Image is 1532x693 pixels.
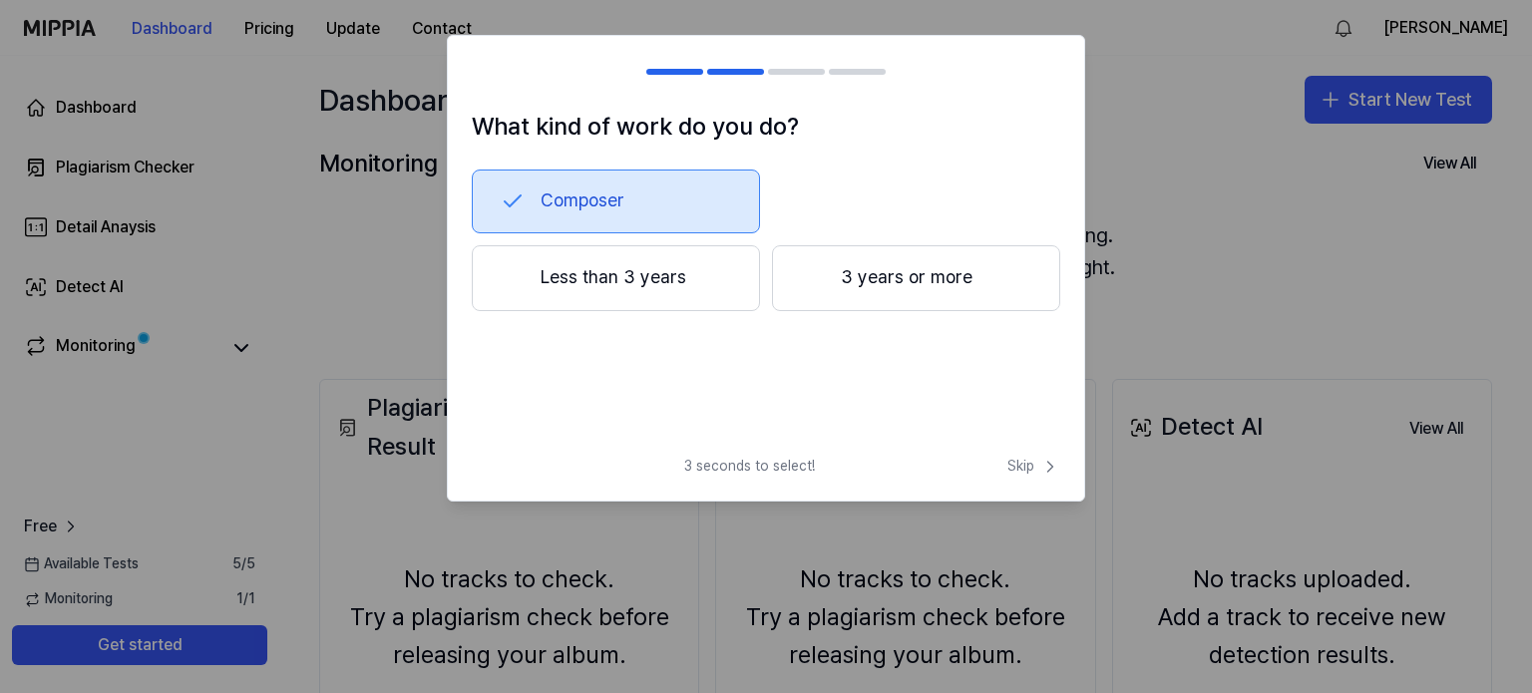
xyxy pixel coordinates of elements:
[772,245,1060,311] button: 3 years or more
[1003,457,1060,477] button: Skip
[684,457,815,477] span: 3 seconds to select!
[472,170,760,233] button: Composer
[472,245,760,311] button: Less than 3 years
[1007,457,1060,477] span: Skip
[472,108,1060,146] h1: What kind of work do you do?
